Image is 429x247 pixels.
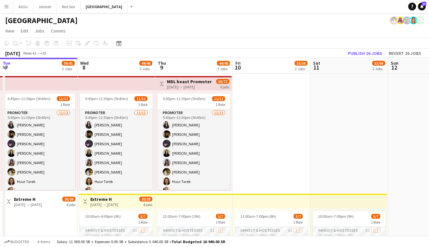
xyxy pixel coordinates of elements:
[35,28,44,34] span: Jobs
[80,94,153,190] app-job-card: 5:45pm-11:30pm (5h45m)11/121 RolePromoter11/125:45pm-11:30pm (5h45m)[PERSON_NAME][PERSON_NAME][PE...
[138,102,147,107] span: 1 Role
[163,96,206,101] span: 5:45pm-11:30pm (5h45m)
[216,220,225,225] span: 1 Role
[2,109,75,235] app-card-role: Promoter11/125:45pm-11:30pm (5h45m)[PERSON_NAME][PERSON_NAME][PERSON_NAME][PERSON_NAME][PERSON_NA...
[167,79,212,84] h3: MDL beast Promoter
[80,60,89,66] span: Wed
[10,240,29,244] span: Budgeted
[14,202,42,207] div: [DATE] → [DATE]
[217,66,230,71] div: 3 Jobs
[7,96,50,101] span: 5:45pm-11:30pm (5h45m)
[143,201,152,207] div: 4 jobs
[171,239,225,244] span: Total Budgeted 16 940.00 SR
[62,66,74,71] div: 2 Jobs
[139,61,152,66] span: 44/48
[138,220,147,225] span: 1 Role
[18,27,31,35] a: Edit
[293,220,303,225] span: 1 Role
[167,84,212,89] div: [DATE] → [DATE]
[422,2,426,6] span: 27
[2,94,75,190] app-job-card: 5:45pm-11:30pm (5h45m)11/121 RolePromoter11/125:45pm-11:30pm (5h45m)[PERSON_NAME][PERSON_NAME][PE...
[390,64,398,71] span: 12
[220,84,229,89] div: 6 jobs
[372,66,385,71] div: 2 Jobs
[318,214,354,219] span: 10:00am-7:00pm (9h)
[371,214,380,219] span: 5/7
[81,0,128,13] button: [GEOGRAPHIC_DATA]
[48,27,68,35] a: Comms
[57,0,81,13] button: Red Sea
[3,27,17,35] a: View
[390,17,398,24] app-user-avatar: Noura Almuhanna
[66,201,75,207] div: 4 jobs
[21,51,38,56] span: Week 41
[62,197,75,201] span: 20/28
[85,96,128,101] span: 5:45pm-11:30pm (5h45m)
[138,214,147,219] span: 5/7
[90,202,118,207] div: [DATE] → [DATE]
[212,96,225,101] span: 11/12
[158,60,166,66] span: Thu
[85,214,121,219] span: 10:00am-4:00pm (6h)
[294,214,303,219] span: 5/7
[158,109,230,235] app-card-role: Promoter11/125:45pm-11:30pm (5h45m)[PERSON_NAME][PERSON_NAME][PERSON_NAME][PERSON_NAME][PERSON_NA...
[51,28,66,34] span: Comms
[391,60,398,66] span: Sun
[397,17,404,24] app-user-avatar: Mohammed Almohaser
[57,239,225,244] div: Salary 11 900.00 SR + Expenses 0.00 SR + Subsistence 5 040.00 SR =
[410,17,417,24] app-user-avatar: Amani Jawad
[21,28,28,34] span: Edit
[40,51,46,56] div: +03
[3,60,10,66] span: Tue
[313,60,320,66] span: Sat
[33,0,57,13] button: Jeddah
[80,109,153,235] app-card-role: Promoter11/125:45pm-11:30pm (5h45m)[PERSON_NAME][PERSON_NAME][PERSON_NAME][PERSON_NAME][PERSON_NA...
[418,3,426,10] a: 27
[5,50,20,57] div: [DATE]
[240,214,276,219] span: 11:00am-7:00pm (8h)
[5,28,14,34] span: View
[2,64,10,71] span: 7
[57,96,70,101] span: 11/12
[14,196,42,202] h3: Extreme H
[158,94,230,190] app-job-card: 5:45pm-11:30pm (5h45m)11/121 RolePromoter11/125:45pm-11:30pm (5h45m)[PERSON_NAME][PERSON_NAME][PE...
[386,49,424,58] button: Revert 26 jobs
[134,96,147,101] span: 11/12
[157,64,166,71] span: 9
[403,17,411,24] app-user-avatar: Lama AlSabbagh
[217,61,230,66] span: 44/48
[60,102,70,107] span: 1 Role
[416,17,424,24] app-user-avatar: saeed hashil
[36,239,51,244] span: 4 items
[234,64,241,71] span: 10
[163,214,200,219] span: 12:00am-7:00pm (19h)
[295,66,307,71] div: 2 Jobs
[140,66,152,71] div: 3 Jobs
[216,79,229,84] span: 66/72
[372,61,385,66] span: 33/36
[5,16,78,25] h1: [GEOGRAPHIC_DATA]
[79,64,89,71] span: 8
[90,196,118,202] h3: Extreme H
[139,197,152,201] span: 20/28
[371,220,380,225] span: 1 Role
[32,27,47,35] a: Jobs
[235,60,241,66] span: Fri
[345,49,385,58] button: Publish 26 jobs
[312,64,320,71] span: 11
[295,61,308,66] span: 33/36
[216,102,225,107] span: 1 Role
[13,0,33,13] button: AlUla
[3,238,30,245] button: Budgeted
[62,61,75,66] span: 39/41
[216,214,225,219] span: 5/7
